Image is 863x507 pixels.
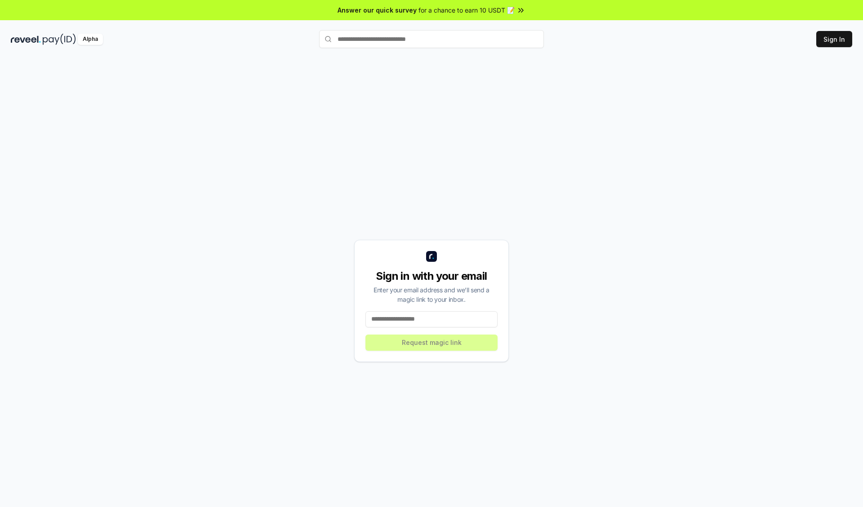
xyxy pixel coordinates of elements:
img: pay_id [43,34,76,45]
button: Sign In [816,31,852,47]
div: Sign in with your email [365,269,498,283]
img: reveel_dark [11,34,41,45]
div: Enter your email address and we’ll send a magic link to your inbox. [365,285,498,304]
div: Alpha [78,34,103,45]
span: for a chance to earn 10 USDT 📝 [418,5,515,15]
img: logo_small [426,251,437,262]
span: Answer our quick survey [338,5,417,15]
